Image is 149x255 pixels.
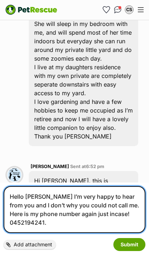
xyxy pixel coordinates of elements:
span: 6:52 pm [86,164,104,170]
button: Menu [135,5,146,16]
button: Submit [113,238,145,251]
a: Conversations [112,4,123,16]
button: My account [123,4,135,16]
img: logo-e224e6f780fb5917bec1dbf3a21bbac754714ae5b6737aabdf751b685950b380.svg [5,5,57,15]
img: Joanne Rees profile pic [5,166,23,184]
a: Favourites [100,4,112,16]
span: Sent at [70,164,104,170]
span: [PERSON_NAME] [31,164,69,170]
div: Hi [PERSON_NAME], this is [PERSON_NAME] from Hearts For Animals. You sound perfect for [PERSON_NA... [29,171,138,234]
a: PetRescue [5,5,57,15]
label: Add attachment [4,240,56,250]
img: chat-41dd97257d64d25036548639549fe6c8038ab92f7586957e7f3b1b290dea8141.svg [114,6,122,14]
span: Add attachment [14,242,52,248]
div: CS [126,6,133,14]
ul: Account quick links [100,4,135,16]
